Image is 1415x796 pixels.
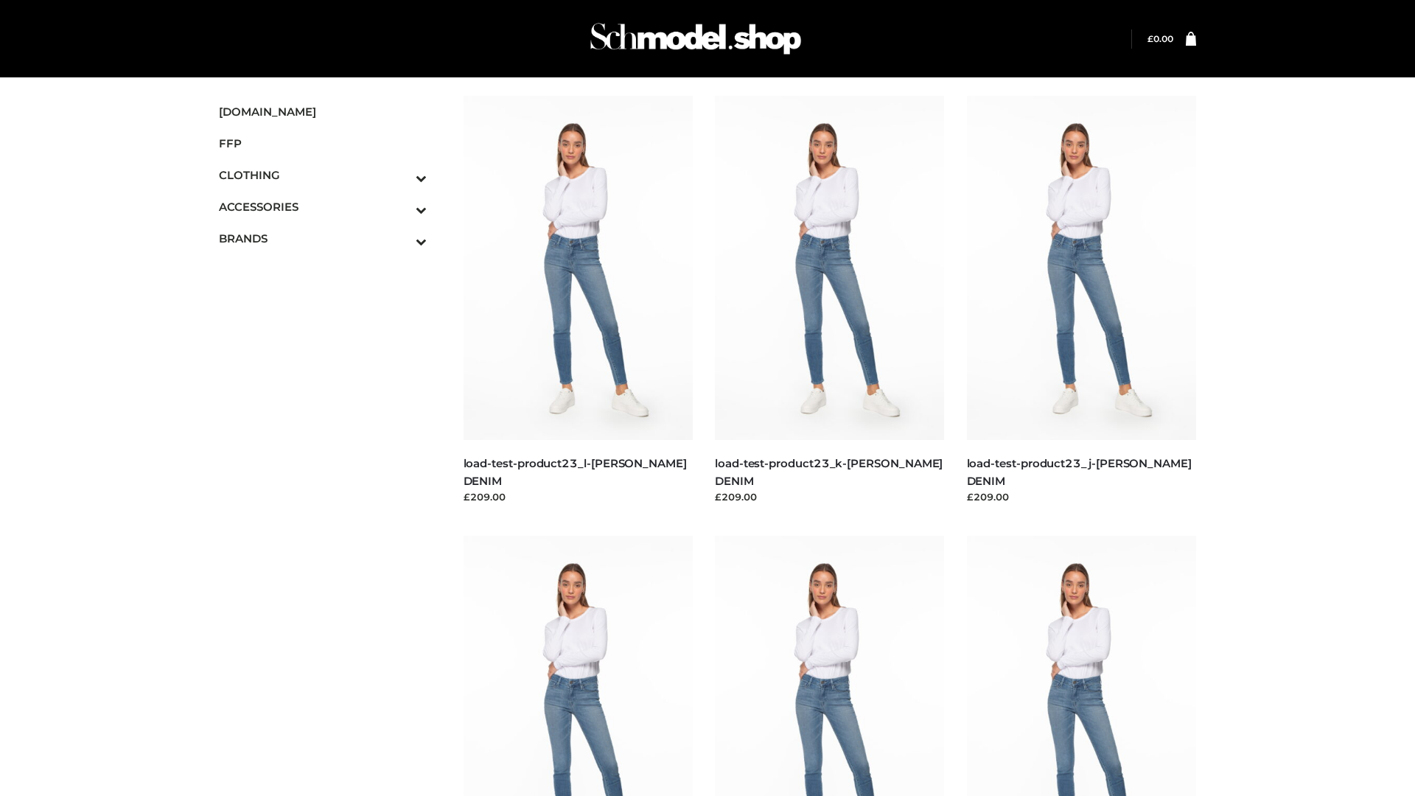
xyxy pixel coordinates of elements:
a: FFP [219,128,427,159]
div: £209.00 [715,489,945,504]
span: FFP [219,135,427,152]
span: ACCESSORIES [219,198,427,215]
a: ACCESSORIESToggle Submenu [219,191,427,223]
button: Toggle Submenu [375,191,427,223]
span: [DOMAIN_NAME] [219,103,427,120]
span: £ [1147,33,1153,44]
a: £0.00 [1147,33,1173,44]
a: load-test-product23_l-[PERSON_NAME] DENIM [464,456,687,487]
span: CLOTHING [219,167,427,184]
a: load-test-product23_j-[PERSON_NAME] DENIM [967,456,1192,487]
button: Toggle Submenu [375,159,427,191]
div: £209.00 [464,489,693,504]
img: Schmodel Admin 964 [585,10,806,68]
button: Toggle Submenu [375,223,427,254]
a: CLOTHINGToggle Submenu [219,159,427,191]
a: load-test-product23_k-[PERSON_NAME] DENIM [715,456,943,487]
a: [DOMAIN_NAME] [219,96,427,128]
span: BRANDS [219,230,427,247]
a: BRANDSToggle Submenu [219,223,427,254]
div: £209.00 [967,489,1197,504]
bdi: 0.00 [1147,33,1173,44]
